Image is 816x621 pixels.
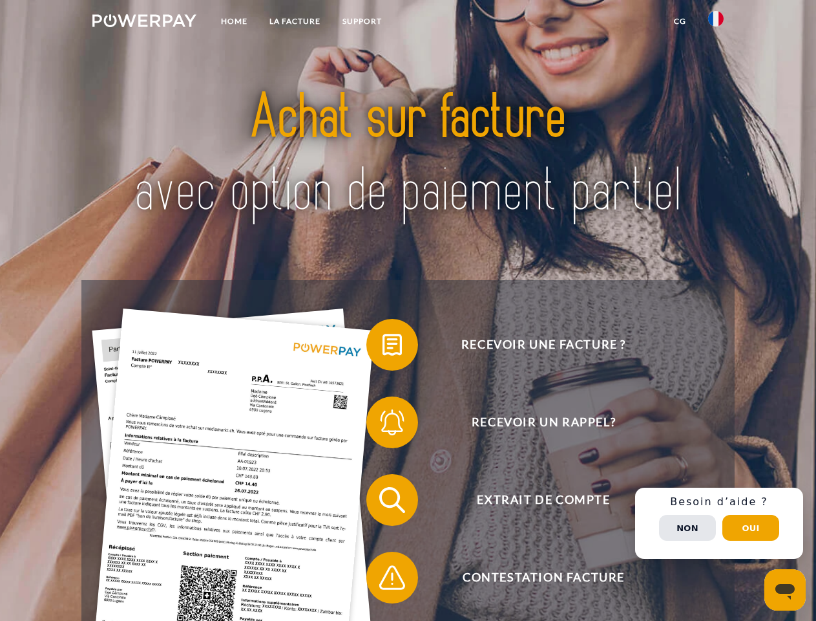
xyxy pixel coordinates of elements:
img: qb_bell.svg [376,406,408,439]
div: Schnellhilfe [635,488,803,559]
a: CG [663,10,697,33]
img: fr [708,11,724,27]
button: Recevoir une facture ? [366,319,702,371]
span: Recevoir un rappel? [385,397,702,448]
img: qb_search.svg [376,484,408,516]
span: Contestation Facture [385,552,702,604]
a: Support [331,10,393,33]
img: qb_bill.svg [376,329,408,361]
img: title-powerpay_fr.svg [123,62,693,248]
a: LA FACTURE [258,10,331,33]
button: Extrait de compte [366,474,702,526]
img: logo-powerpay-white.svg [92,14,196,27]
button: Contestation Facture [366,552,702,604]
img: qb_warning.svg [376,561,408,594]
button: Recevoir un rappel? [366,397,702,448]
button: Oui [722,515,779,541]
button: Non [659,515,716,541]
h3: Besoin d’aide ? [643,496,795,508]
span: Recevoir une facture ? [385,319,702,371]
span: Extrait de compte [385,474,702,526]
iframe: Bouton de lancement de la fenêtre de messagerie [764,569,806,611]
a: Home [210,10,258,33]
